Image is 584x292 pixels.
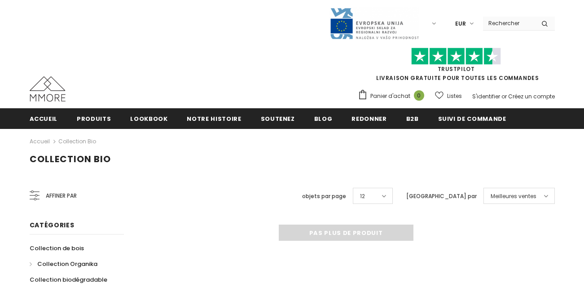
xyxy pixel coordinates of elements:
[358,89,429,103] a: Panier d'achat 0
[187,115,241,123] span: Notre histoire
[351,115,386,123] span: Redonner
[30,256,97,272] a: Collection Organika
[314,115,333,123] span: Blog
[508,93,555,100] a: Créez un compte
[491,192,536,201] span: Meilleures ventes
[406,108,419,128] a: B2B
[30,272,107,288] a: Collection biodégradable
[455,19,466,28] span: EUR
[370,92,410,101] span: Panier d'achat
[30,275,107,284] span: Collection biodégradable
[302,192,346,201] label: objets par page
[261,108,295,128] a: soutenez
[30,136,50,147] a: Accueil
[483,17,535,30] input: Search Site
[30,153,111,165] span: Collection Bio
[30,108,58,128] a: Accueil
[351,108,386,128] a: Redonner
[358,52,555,82] span: LIVRAISON GRATUITE POUR TOUTES LES COMMANDES
[58,137,96,145] a: Collection Bio
[472,93,500,100] a: S'identifier
[46,191,77,201] span: Affiner par
[261,115,295,123] span: soutenez
[30,240,84,256] a: Collection de bois
[329,7,419,40] img: Javni Razpis
[30,76,66,102] img: Cas MMORE
[438,108,506,128] a: Suivi de commande
[435,88,462,104] a: Listes
[37,260,97,268] span: Collection Organika
[130,108,167,128] a: Lookbook
[329,19,419,27] a: Javni Razpis
[414,90,424,101] span: 0
[360,192,365,201] span: 12
[30,115,58,123] span: Accueil
[447,92,462,101] span: Listes
[438,65,475,73] a: TrustPilot
[411,48,501,65] img: Faites confiance aux étoiles pilotes
[314,108,333,128] a: Blog
[406,115,419,123] span: B2B
[77,115,111,123] span: Produits
[130,115,167,123] span: Lookbook
[501,93,507,100] span: or
[406,192,477,201] label: [GEOGRAPHIC_DATA] par
[77,108,111,128] a: Produits
[30,221,75,230] span: Catégories
[438,115,506,123] span: Suivi de commande
[30,244,84,252] span: Collection de bois
[187,108,241,128] a: Notre histoire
